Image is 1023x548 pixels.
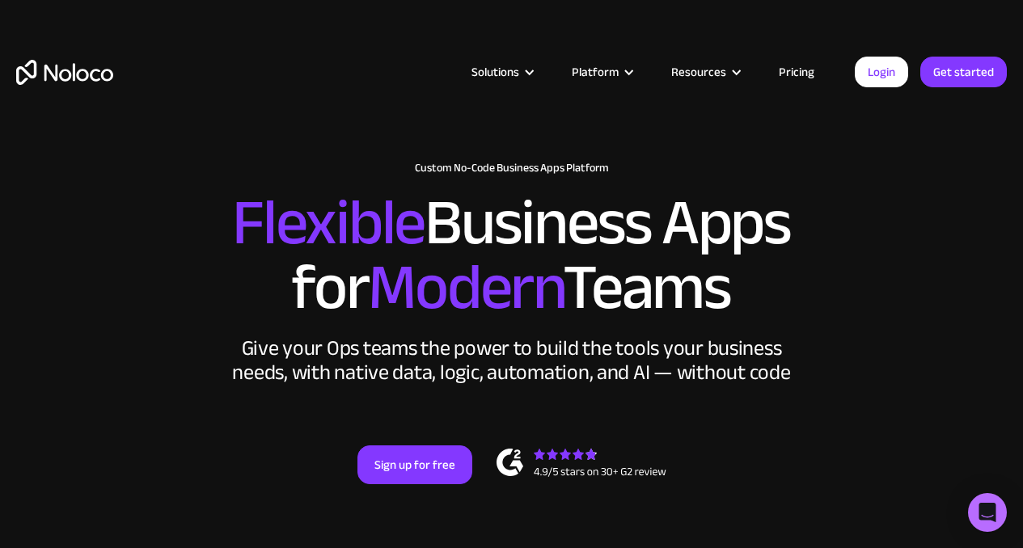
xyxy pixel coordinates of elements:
div: Platform [552,61,651,82]
a: home [16,60,113,85]
div: Solutions [451,61,552,82]
div: Open Intercom Messenger [968,493,1007,532]
div: Solutions [471,61,519,82]
div: Resources [651,61,759,82]
div: Resources [671,61,726,82]
a: Login [855,57,908,87]
a: Get started [920,57,1007,87]
span: Modern [368,227,563,348]
a: Sign up for free [357,445,472,484]
div: Platform [572,61,619,82]
div: Give your Ops teams the power to build the tools your business needs, with native data, logic, au... [229,336,795,385]
a: Pricing [759,61,835,82]
h2: Business Apps for Teams [16,191,1007,320]
span: Flexible [232,162,425,283]
h1: Custom No-Code Business Apps Platform [16,162,1007,175]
